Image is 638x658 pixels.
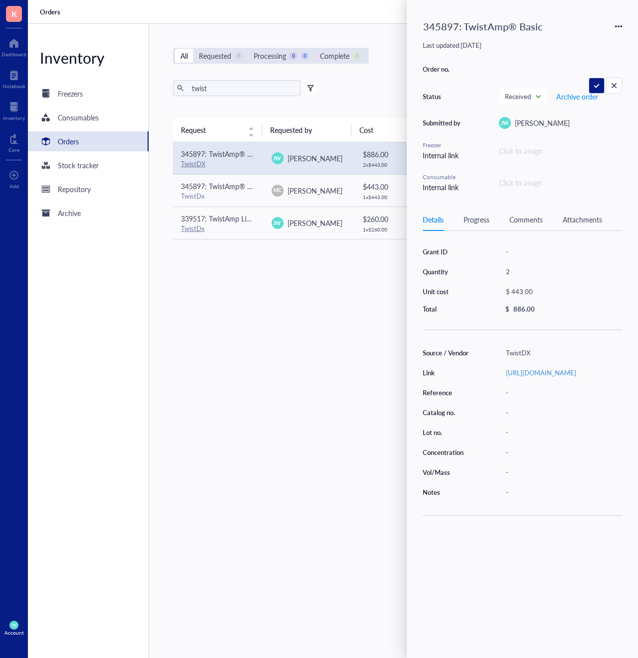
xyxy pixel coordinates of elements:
[11,623,16,627] span: JW
[353,52,361,60] div: 3
[423,408,474,417] div: Catalog no.
[28,48,149,68] div: Inventory
[58,112,99,123] div: Consumables
[288,218,342,228] span: [PERSON_NAME]
[501,346,622,360] div: TwistDX
[2,83,25,89] div: Notebook
[501,465,622,479] div: -
[464,214,489,225] div: Progress
[363,226,403,232] div: 1 x $ 260.00
[363,162,403,168] div: 2 x $ 443.00
[273,219,281,227] span: JW
[556,89,599,105] button: Archive order
[3,115,25,121] div: Inventory
[423,428,474,437] div: Lot no.
[28,84,149,104] a: Freezers
[288,186,342,196] span: [PERSON_NAME]
[423,368,474,377] div: Link
[40,7,62,16] a: Orders
[423,214,444,225] div: Details
[501,285,618,299] div: $ 443.00
[515,118,570,128] span: [PERSON_NAME]
[188,81,297,96] input: Find orders in table
[11,7,17,20] span: K
[181,214,278,223] span: 339517: TwistAmp Liquid Basic
[2,67,25,89] a: Notebook
[423,41,622,50] div: Last updated: [DATE]
[58,184,91,195] div: Repository
[4,630,24,636] div: Account
[351,118,408,142] th: Cost
[173,118,262,142] th: Request
[181,223,204,233] a: TwistDx
[423,468,474,477] div: Vol/Mass
[423,118,463,127] div: Submitted by
[8,147,19,153] div: Core
[423,173,463,182] div: Consumable
[28,203,149,223] a: Archive
[1,35,26,57] a: Dashboard
[199,50,231,61] div: Requested
[563,214,602,225] div: Attachments
[501,265,622,279] div: 2
[180,50,188,61] div: All
[1,51,26,57] div: Dashboard
[181,192,255,201] div: TwistDx
[363,181,403,192] div: $ 443.00
[363,194,403,200] div: 1 x $ 443.00
[58,208,81,219] div: Archive
[423,267,474,276] div: Quantity
[423,247,474,256] div: Grant ID
[499,177,622,188] div: Click to assign
[419,16,547,37] div: 345897: TwistAmp® Basic
[423,388,474,397] div: Reference
[28,108,149,127] a: Consumables
[423,305,474,314] div: Total
[181,159,205,168] a: TwistDX
[9,183,19,189] div: Add
[363,214,403,224] div: $ 260.00
[173,48,368,64] div: segmented control
[181,124,242,135] span: Request
[556,93,598,101] span: Archive order
[501,119,509,127] span: JW
[301,52,309,60] div: 0
[499,145,622,156] div: Click to assign
[423,348,474,357] div: Source / Vendor
[8,131,19,153] a: Core
[181,149,263,159] span: 345897: TwistAmp® Basic
[423,182,463,193] div: Internal link
[423,150,463,161] div: Internal link
[28,131,149,151] a: Orders
[505,92,540,101] span: Received
[181,181,263,191] span: 345897: TwistAmp® Basic
[501,426,622,439] div: -
[423,141,463,150] div: Freezer
[423,488,474,497] div: Notes
[28,179,149,199] a: Repository
[501,245,622,259] div: -
[509,214,543,225] div: Comments
[58,160,99,171] div: Stock tracker
[423,448,474,457] div: Concentration
[363,149,403,160] div: $ 886.00
[423,65,463,74] div: Order no.
[234,52,243,60] div: 0
[288,153,342,163] span: [PERSON_NAME]
[501,406,622,420] div: -
[501,386,622,400] div: -
[262,118,351,142] th: Requested by
[423,287,474,296] div: Unit cost
[28,155,149,175] a: Stock tracker
[58,136,79,147] div: Orders
[273,154,281,162] span: JW
[506,368,576,377] a: [URL][DOMAIN_NAME]
[505,305,509,314] div: $
[501,445,622,459] div: -
[513,305,535,314] div: 886.00
[58,88,83,99] div: Freezers
[501,485,622,499] div: -
[3,99,25,121] a: Inventory
[423,92,463,101] div: Status
[273,187,281,194] span: MC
